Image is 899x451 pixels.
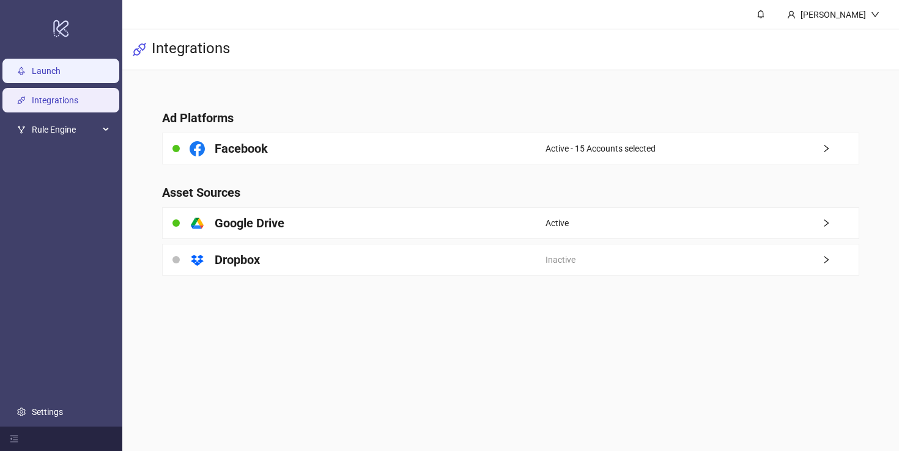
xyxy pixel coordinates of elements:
[787,10,796,19] span: user
[162,207,859,239] a: Google DriveActiveright
[546,216,569,230] span: Active
[546,142,656,155] span: Active - 15 Accounts selected
[132,42,147,57] span: api
[215,140,268,157] h4: Facebook
[822,219,859,227] span: right
[822,144,859,153] span: right
[32,66,61,76] a: Launch
[162,109,859,127] h4: Ad Platforms
[546,253,575,266] span: Inactive
[215,251,260,268] h4: Dropbox
[32,117,99,142] span: Rule Engine
[17,125,26,134] span: fork
[871,10,879,19] span: down
[822,255,859,264] span: right
[162,184,859,201] h4: Asset Sources
[32,407,63,417] a: Settings
[757,10,765,18] span: bell
[152,39,230,60] h3: Integrations
[162,133,859,164] a: FacebookActive - 15 Accounts selectedright
[215,215,284,232] h4: Google Drive
[10,435,18,443] span: menu-fold
[32,95,78,105] a: Integrations
[796,8,871,21] div: [PERSON_NAME]
[162,244,859,276] a: DropboxInactiveright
